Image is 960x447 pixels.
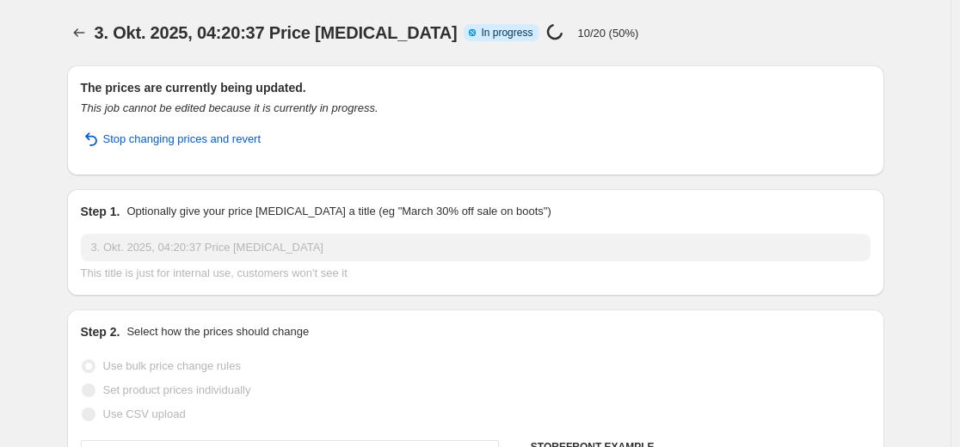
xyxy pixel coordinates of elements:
span: This title is just for internal use, customers won't see it [81,266,348,279]
span: Set product prices individually [103,383,251,396]
p: Optionally give your price [MEDICAL_DATA] a title (eg "March 30% off sale on boots") [126,203,551,220]
span: In progress [481,26,532,40]
span: Use bulk price change rules [103,359,241,372]
span: Use CSV upload [103,407,186,420]
button: Stop changing prices and revert [71,126,272,153]
button: Price change jobs [67,21,91,45]
h2: Step 1. [81,203,120,220]
p: Select how the prices should change [126,323,309,340]
input: 30% off holiday sale [81,234,871,261]
span: Stop changing prices and revert [103,131,262,148]
p: 10/20 (50%) [577,27,638,40]
i: This job cannot be edited because it is currently in progress. [81,101,378,114]
h2: Step 2. [81,323,120,340]
span: 3. Okt. 2025, 04:20:37 Price [MEDICAL_DATA] [95,23,458,42]
h2: The prices are currently being updated. [81,79,871,96]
